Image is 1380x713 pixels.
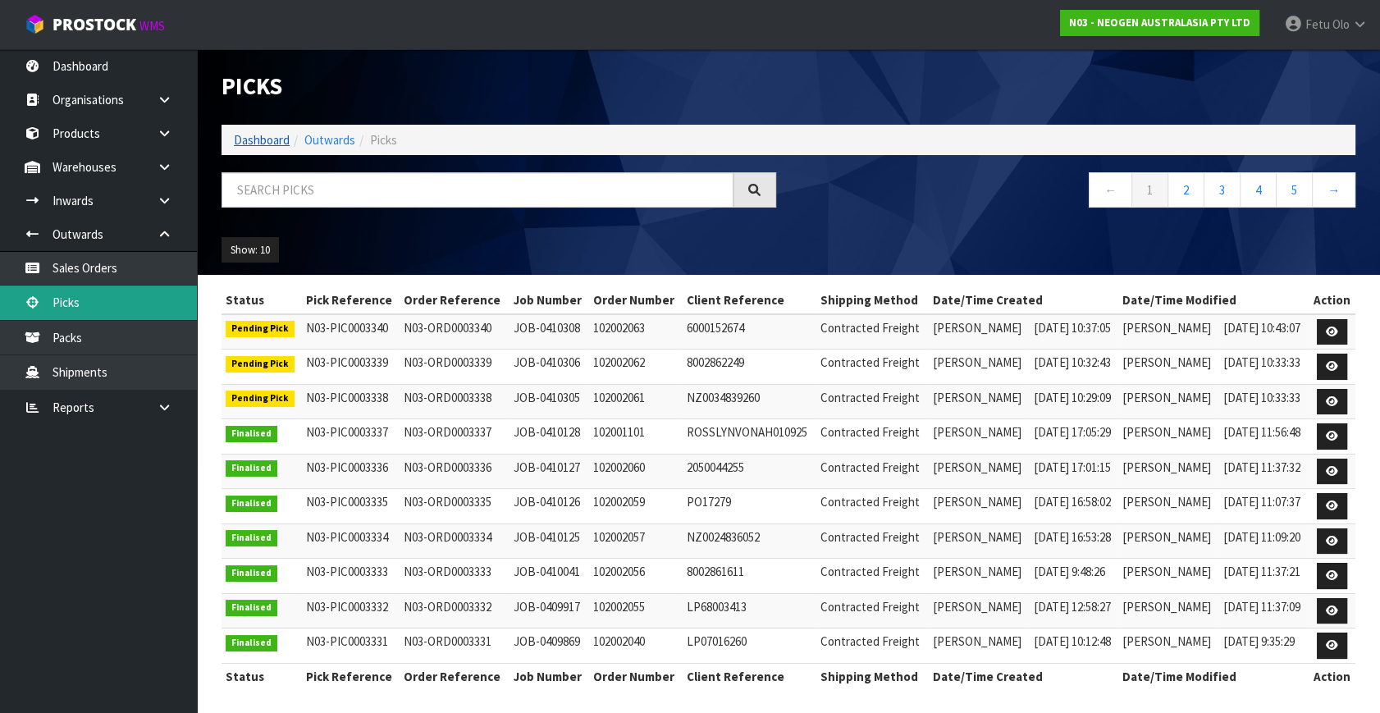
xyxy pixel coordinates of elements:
span: Pending Pick [226,321,295,337]
td: 8002862249 [682,350,816,385]
span: Contracted Freight [820,320,920,336]
span: Contracted Freight [820,599,920,615]
td: N03-PIC0003335 [301,489,400,524]
nav: Page navigation [801,172,1355,213]
td: [PERSON_NAME] [1118,454,1219,489]
span: Contracted Freight [820,529,920,545]
th: Client Reference [682,663,816,689]
h1: Picks [222,74,776,100]
td: JOB-0410126 [510,489,589,524]
td: 6000152674 [682,314,816,350]
td: JOB-0410305 [510,384,589,419]
td: [PERSON_NAME] [1118,314,1219,350]
th: Date/Time Created [929,663,1118,689]
td: 8002861611 [682,559,816,594]
td: ROSSLYNVONAH010925 [682,419,816,455]
th: Status [222,287,301,313]
th: Job Number [510,287,589,313]
td: [PERSON_NAME] [929,384,1030,419]
td: [PERSON_NAME] [929,350,1030,385]
td: 2050044255 [682,454,816,489]
td: 102002057 [589,523,683,559]
td: JOB-0410128 [510,419,589,455]
td: [PERSON_NAME] [1118,350,1219,385]
td: [DATE] 10:12:48 [1030,628,1118,664]
td: [PERSON_NAME] [929,523,1030,559]
span: Contracted Freight [820,494,920,510]
td: 102002062 [589,350,683,385]
span: Contracted Freight [820,564,920,579]
a: Outwards [304,132,355,148]
th: Status [222,663,301,689]
td: [PERSON_NAME] [1118,384,1219,419]
td: [DATE] 10:37:05 [1030,314,1118,350]
th: Date/Time Modified [1118,287,1308,313]
button: Show: 10 [222,237,279,263]
td: N03-ORD0003331 [400,628,509,664]
td: JOB-0409917 [510,593,589,628]
td: N03-ORD0003336 [400,454,509,489]
td: [DATE] 11:07:37 [1219,489,1308,524]
td: [DATE] 11:37:32 [1219,454,1308,489]
td: N03-ORD0003337 [400,419,509,455]
td: [DATE] 17:05:29 [1030,419,1118,455]
td: [DATE] 10:32:43 [1030,350,1118,385]
td: 102002059 [589,489,683,524]
th: Order Reference [400,663,509,689]
span: Finalised [226,600,277,616]
td: [PERSON_NAME] [929,593,1030,628]
td: [PERSON_NAME] [1118,628,1219,664]
td: JOB-0410125 [510,523,589,559]
th: Pick Reference [301,663,400,689]
td: PO17279 [682,489,816,524]
a: 3 [1204,172,1241,208]
span: Fetu [1305,16,1330,32]
td: [DATE] 9:48:26 [1030,559,1118,594]
th: Job Number [510,663,589,689]
td: N03-ORD0003340 [400,314,509,350]
a: 2 [1168,172,1204,208]
span: Pending Pick [226,356,295,372]
span: Contracted Freight [820,424,920,440]
td: [DATE] 11:56:48 [1219,419,1308,455]
td: 102001101 [589,419,683,455]
td: [PERSON_NAME] [1118,593,1219,628]
a: 1 [1131,172,1168,208]
td: 102002060 [589,454,683,489]
th: Shipping Method [816,663,929,689]
td: [DATE] 12:58:27 [1030,593,1118,628]
td: JOB-0410127 [510,454,589,489]
td: N03-PIC0003336 [301,454,400,489]
span: Finalised [226,496,277,512]
td: [DATE] 10:33:33 [1219,350,1308,385]
td: NZ0024836052 [682,523,816,559]
td: JOB-0410306 [510,350,589,385]
td: N03-ORD0003333 [400,559,509,594]
td: N03-ORD0003334 [400,523,509,559]
td: N03-PIC0003331 [301,628,400,664]
td: [DATE] 11:37:09 [1219,593,1308,628]
td: [PERSON_NAME] [1118,523,1219,559]
th: Pick Reference [301,287,400,313]
th: Date/Time Modified [1118,663,1308,689]
td: [PERSON_NAME] [929,454,1030,489]
span: Finalised [226,530,277,546]
td: N03-ORD0003335 [400,489,509,524]
td: JOB-0409869 [510,628,589,664]
th: Order Number [589,287,683,313]
td: LP07016260 [682,628,816,664]
td: NZ0034839260 [682,384,816,419]
td: LP68003413 [682,593,816,628]
a: → [1312,172,1355,208]
a: 5 [1276,172,1313,208]
td: 102002061 [589,384,683,419]
td: [DATE] 11:09:20 [1219,523,1308,559]
small: WMS [139,18,165,34]
th: Action [1309,287,1355,313]
span: Contracted Freight [820,390,920,405]
th: Order Reference [400,287,509,313]
td: N03-PIC0003340 [301,314,400,350]
span: Contracted Freight [820,633,920,649]
span: Finalised [226,426,277,442]
td: N03-PIC0003333 [301,559,400,594]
